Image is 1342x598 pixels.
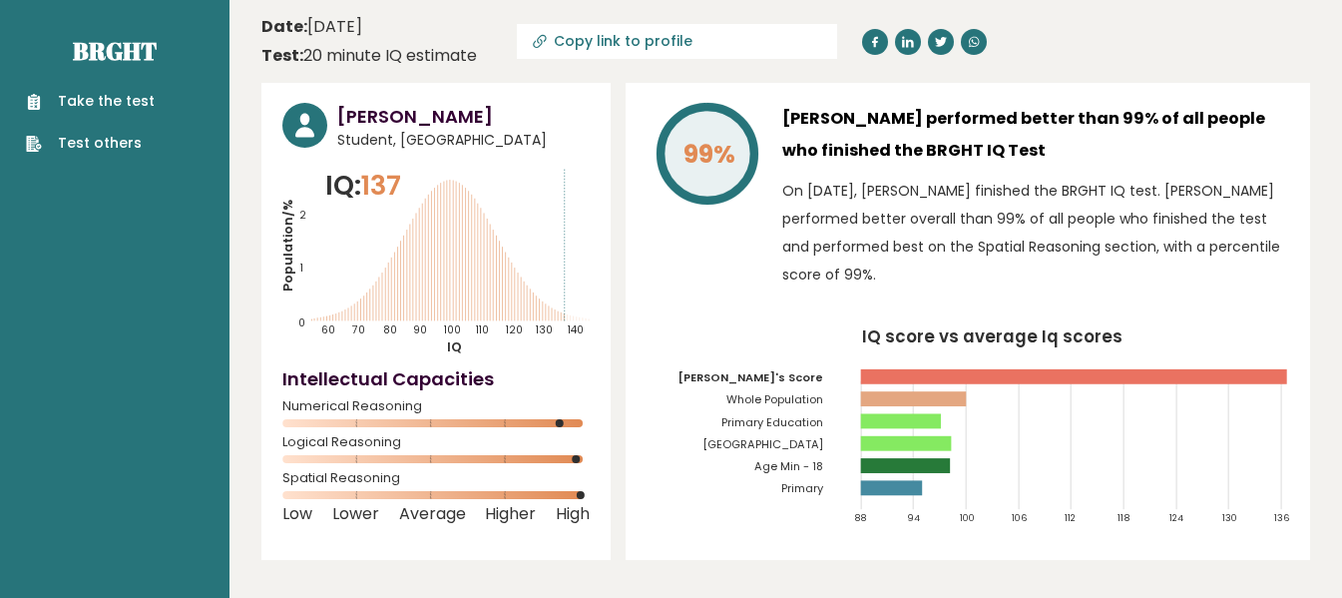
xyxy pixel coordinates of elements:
tspan: 112 [1065,511,1076,524]
a: Take the test [26,91,155,112]
div: 20 minute IQ estimate [261,44,477,68]
a: Test others [26,133,155,154]
h4: Intellectual Capacities [282,365,590,392]
time: [DATE] [261,15,362,39]
tspan: [PERSON_NAME]'s Score [679,369,824,385]
h3: [PERSON_NAME] performed better than 99% of all people who finished the BRGHT IQ Test [782,103,1289,167]
tspan: 124 [1169,511,1183,524]
span: Logical Reasoning [282,438,590,446]
span: Low [282,510,312,518]
span: Higher [485,510,536,518]
tspan: Primary [782,480,825,496]
span: Spatial Reasoning [282,474,590,482]
span: Average [399,510,466,518]
tspan: 0 [298,315,305,330]
tspan: 130 [537,322,554,337]
b: Date: [261,15,307,38]
p: On [DATE], [PERSON_NAME] finished the BRGHT IQ test. [PERSON_NAME] performed better overall than ... [782,177,1289,289]
span: High [556,510,590,518]
tspan: 60 [321,322,335,337]
tspan: 90 [413,322,427,337]
tspan: 100 [960,511,975,524]
tspan: Age Min - 18 [755,458,824,474]
tspan: Whole Population [727,391,824,407]
tspan: 110 [476,322,489,337]
tspan: 80 [383,322,397,337]
tspan: 130 [1222,511,1237,524]
tspan: Population/% [279,200,296,292]
tspan: 136 [1274,511,1290,524]
span: Numerical Reasoning [282,402,590,410]
span: Lower [332,510,379,518]
tspan: IQ score vs average Iq scores [862,324,1122,348]
tspan: 70 [352,322,365,337]
tspan: 1 [300,262,303,277]
tspan: 100 [444,322,461,337]
tspan: Primary Education [722,414,824,430]
span: 137 [361,167,401,204]
tspan: 120 [506,322,523,337]
p: IQ: [325,166,401,206]
h3: [PERSON_NAME] [337,103,590,130]
tspan: [GEOGRAPHIC_DATA] [703,436,824,452]
b: Test: [261,44,303,67]
tspan: 94 [907,511,920,524]
span: Student, [GEOGRAPHIC_DATA] [337,130,590,151]
tspan: 2 [299,208,306,223]
tspan: 118 [1118,511,1129,524]
tspan: IQ [447,338,462,355]
tspan: 88 [855,511,867,524]
tspan: 106 [1012,511,1028,524]
tspan: 99% [683,137,735,172]
a: Brght [73,35,157,67]
tspan: 140 [568,322,584,337]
